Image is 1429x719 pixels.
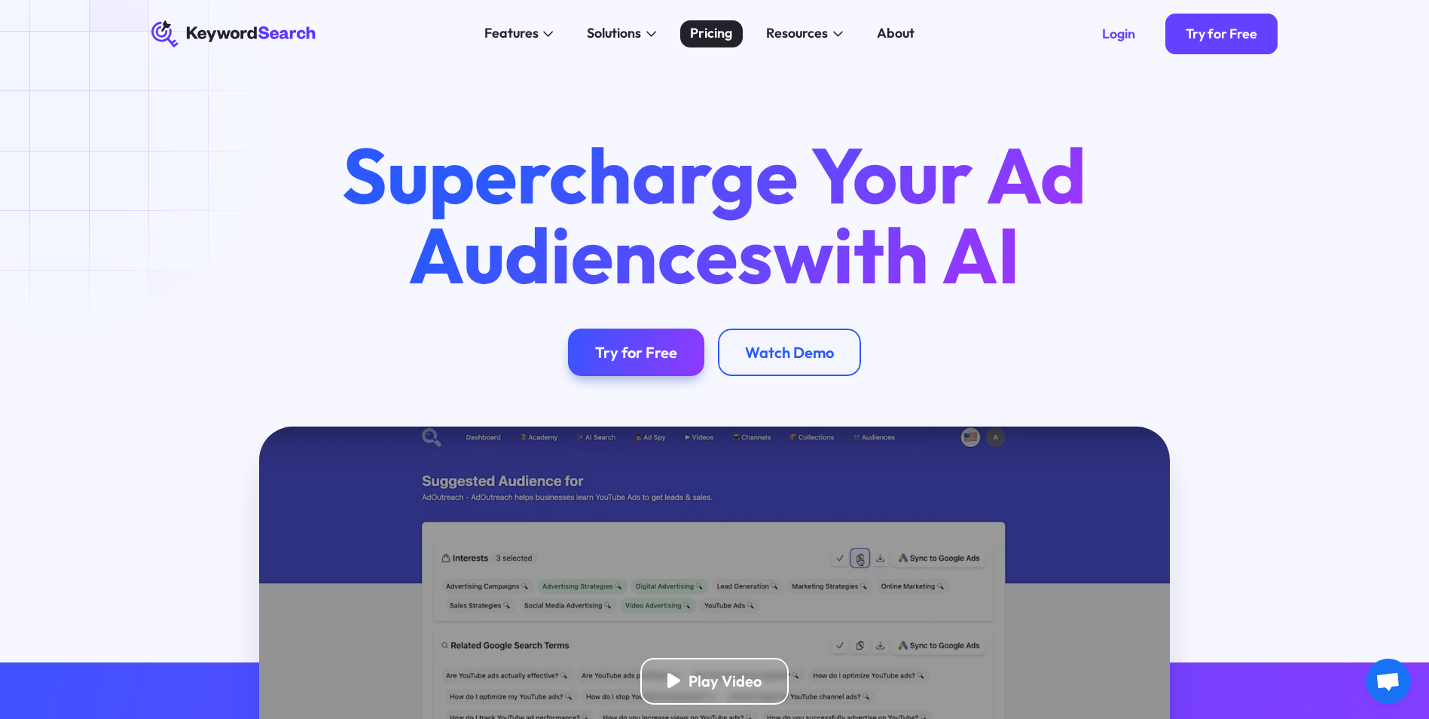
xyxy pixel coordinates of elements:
div: Login [1102,26,1135,42]
div: Try for Free [1186,26,1257,42]
div: Solutions [587,23,641,44]
div: Resources [766,23,828,44]
div: About [877,23,914,44]
h1: Supercharge Your Ad Audiences [310,135,1119,295]
div: Try for Free [595,343,677,362]
a: About [866,20,924,47]
div: Watch Demo [745,343,834,362]
a: Pricing [680,20,743,47]
div: Play Video [689,672,762,690]
span: with AI [773,206,1020,304]
div: Features [484,23,539,44]
a: Try for Free [568,329,704,376]
div: Pricing [690,23,732,44]
a: Try for Free [1165,14,1278,54]
a: Login [1082,14,1156,54]
a: Open chat [1366,659,1411,704]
